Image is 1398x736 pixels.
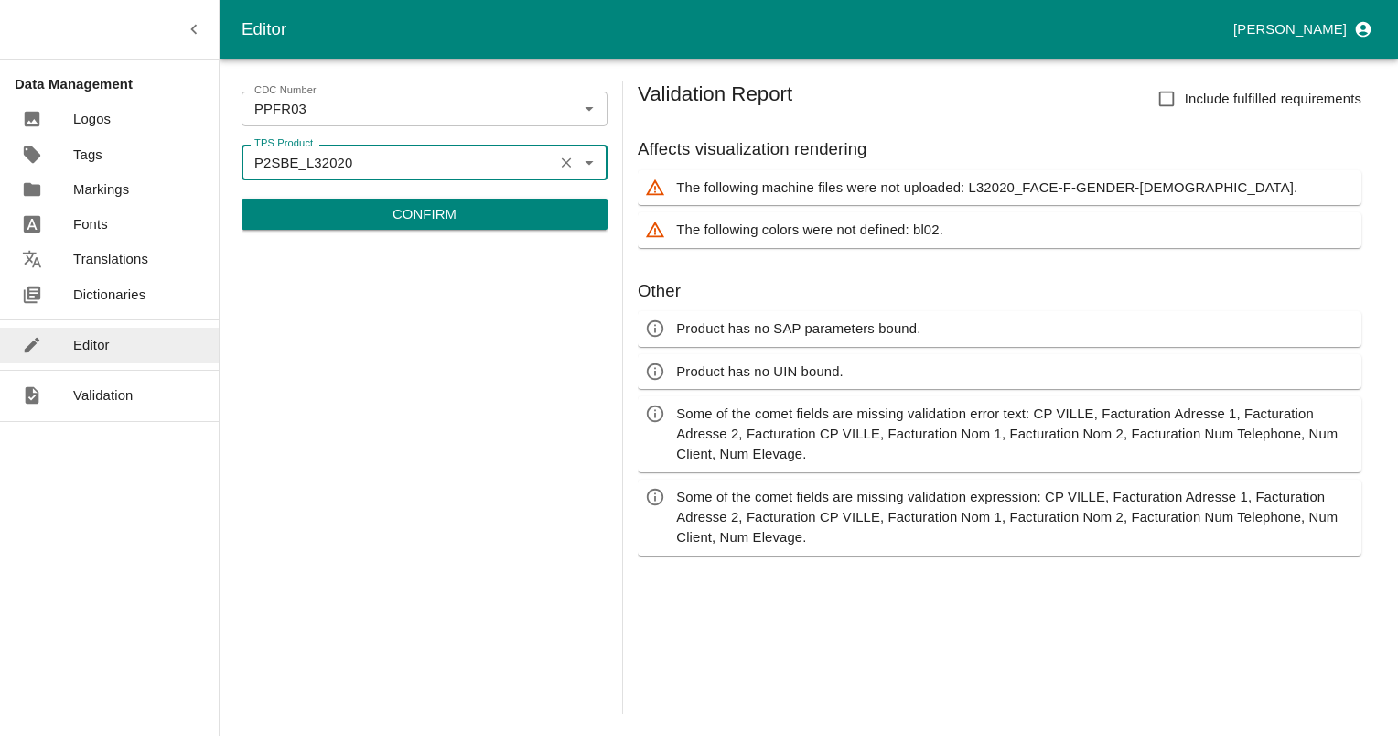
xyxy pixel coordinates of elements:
[73,335,110,355] p: Editor
[638,135,1361,163] h6: Affects visualization rendering
[676,404,1354,465] p: Some of the comet fields are missing validation error text: CP VILLE, Facturation Adresse 1, Fact...
[73,385,134,406] p: Validation
[73,249,148,269] p: Translations
[638,277,1361,305] h6: Other
[1233,19,1347,39] p: [PERSON_NAME]
[73,214,108,234] p: Fonts
[242,16,1226,43] div: Editor
[242,199,608,230] button: Confirm
[73,179,129,200] p: Markings
[1226,14,1376,45] button: profile
[554,150,579,175] button: Clear
[676,319,920,339] p: Product has no SAP parameters bound.
[577,150,601,174] button: Open
[254,136,313,151] label: TPS Product
[1185,89,1361,109] span: Include fulfilled requirements
[676,487,1354,548] p: Some of the comet fields are missing validation expression: CP VILLE, Facturation Adresse 1, Fact...
[676,178,1297,198] p: The following machine files were not uploaded: L32020_FACE-F-GENDER-[DEMOGRAPHIC_DATA].
[676,362,844,382] p: Product has no UIN bound.
[638,81,792,117] h5: Validation Report
[393,204,457,224] p: Confirm
[676,220,943,240] p: The following colors were not defined: bl02.
[577,97,601,121] button: Open
[254,83,317,98] label: CDC Number
[73,109,111,129] p: Logos
[73,285,145,305] p: Dictionaries
[15,74,219,94] p: Data Management
[73,145,102,165] p: Tags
